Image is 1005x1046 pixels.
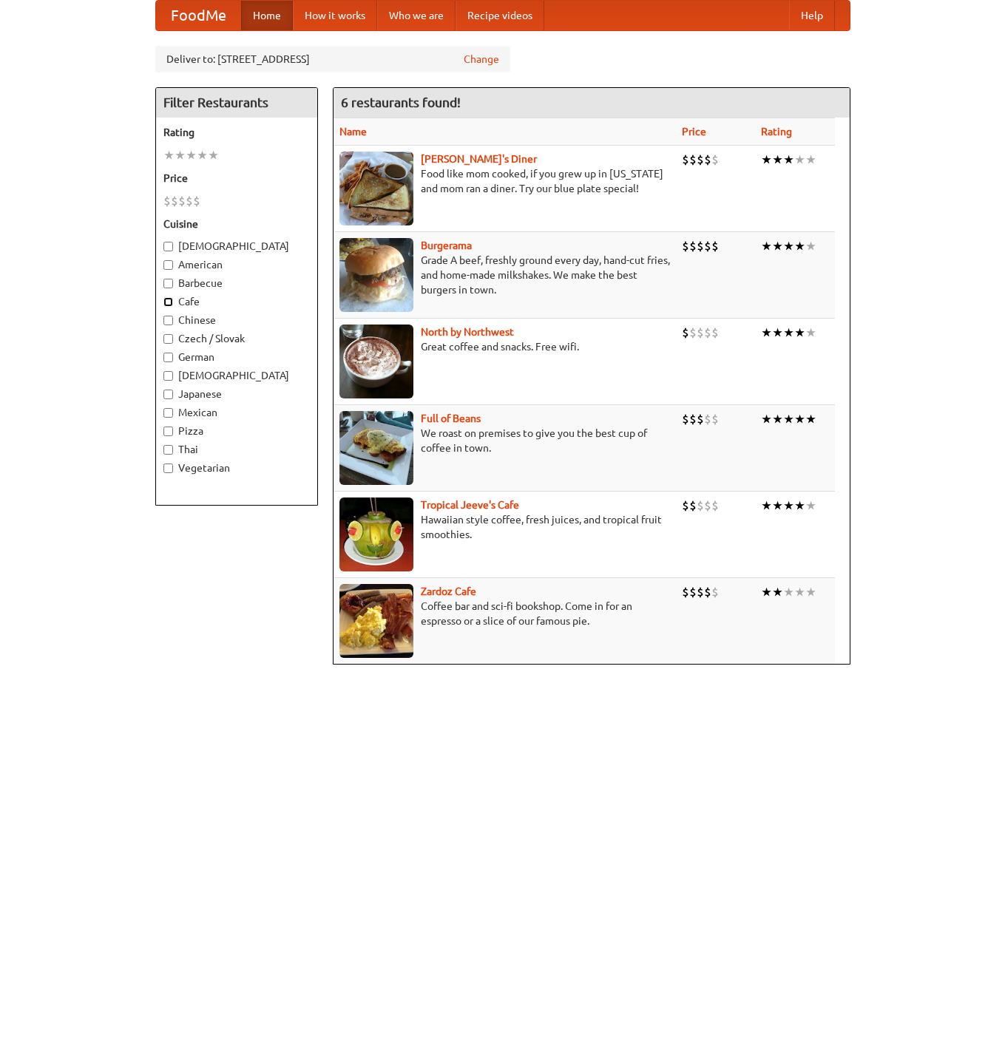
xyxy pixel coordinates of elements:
[421,240,472,251] b: Burgerama
[711,152,719,168] li: $
[163,353,173,362] input: German
[794,411,805,427] li: ★
[241,1,293,30] a: Home
[772,497,783,514] li: ★
[193,193,200,209] li: $
[208,147,219,163] li: ★
[156,88,317,118] h4: Filter Restaurants
[339,426,670,455] p: We roast on premises to give you the best cup of coffee in town.
[163,239,310,254] label: [DEMOGRAPHIC_DATA]
[682,411,689,427] li: $
[783,325,794,341] li: ★
[163,387,310,401] label: Japanese
[163,257,310,272] label: American
[163,390,173,399] input: Japanese
[697,411,704,427] li: $
[794,238,805,254] li: ★
[704,325,711,341] li: $
[704,584,711,600] li: $
[783,497,794,514] li: ★
[339,325,413,398] img: north.jpg
[772,238,783,254] li: ★
[339,238,413,312] img: burgerama.jpg
[421,499,519,511] a: Tropical Jeeve's Cafe
[339,166,670,196] p: Food like mom cooked, if you grew up in [US_STATE] and mom ran a diner. Try our blue plate special!
[421,153,537,165] a: [PERSON_NAME]'s Diner
[805,238,816,254] li: ★
[421,412,481,424] a: Full of Beans
[339,599,670,628] p: Coffee bar and sci-fi bookshop. Come in for an espresso or a slice of our famous pie.
[377,1,456,30] a: Who we are
[704,238,711,254] li: $
[464,52,499,67] a: Change
[163,147,175,163] li: ★
[175,147,186,163] li: ★
[772,325,783,341] li: ★
[186,193,193,209] li: $
[772,411,783,427] li: ★
[805,584,816,600] li: ★
[339,512,670,542] p: Hawaiian style coffee, fresh juices, and tropical fruit smoothies.
[421,326,514,338] a: North by Northwest
[805,325,816,341] li: ★
[682,152,689,168] li: $
[761,126,792,137] a: Rating
[163,193,171,209] li: $
[163,297,173,307] input: Cafe
[761,238,772,254] li: ★
[156,1,241,30] a: FoodMe
[339,253,670,297] p: Grade A beef, freshly ground every day, hand-cut fries, and home-made milkshakes. We make the bes...
[711,411,719,427] li: $
[789,1,835,30] a: Help
[163,316,173,325] input: Chinese
[711,584,719,600] li: $
[163,217,310,231] h5: Cuisine
[704,411,711,427] li: $
[456,1,544,30] a: Recipe videos
[704,152,711,168] li: $
[689,584,697,600] li: $
[339,152,413,225] img: sallys.jpg
[794,325,805,341] li: ★
[178,193,186,209] li: $
[689,497,697,514] li: $
[163,331,310,346] label: Czech / Slovak
[163,445,173,455] input: Thai
[186,147,197,163] li: ★
[682,325,689,341] li: $
[697,497,704,514] li: $
[783,584,794,600] li: ★
[163,427,173,436] input: Pizza
[163,463,173,473] input: Vegetarian
[339,339,670,354] p: Great coffee and snacks. Free wifi.
[772,152,783,168] li: ★
[339,584,413,658] img: zardoz.jpg
[163,442,310,457] label: Thai
[682,126,706,137] a: Price
[163,125,310,140] h5: Rating
[163,260,173,270] input: American
[783,152,794,168] li: ★
[697,325,704,341] li: $
[772,584,783,600] li: ★
[339,126,367,137] a: Name
[163,334,173,344] input: Czech / Slovak
[339,411,413,485] img: beans.jpg
[197,147,208,163] li: ★
[794,152,805,168] li: ★
[163,405,310,420] label: Mexican
[761,497,772,514] li: ★
[163,279,173,288] input: Barbecue
[163,350,310,364] label: German
[697,584,704,600] li: $
[697,238,704,254] li: $
[697,152,704,168] li: $
[293,1,377,30] a: How it works
[163,368,310,383] label: [DEMOGRAPHIC_DATA]
[711,238,719,254] li: $
[421,585,476,597] a: Zardoz Cafe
